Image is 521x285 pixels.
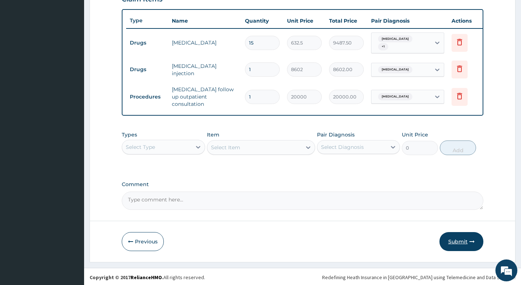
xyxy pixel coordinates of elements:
[448,14,484,28] th: Actions
[168,14,241,28] th: Name
[4,199,139,225] textarea: Type your message and hit 'Enter'
[126,143,155,151] div: Select Type
[378,43,388,50] span: + 1
[168,35,241,50] td: [MEDICAL_DATA]
[440,140,476,155] button: Add
[126,36,168,50] td: Drugs
[317,131,355,138] label: Pair Diagnosis
[126,63,168,76] td: Drugs
[283,14,325,28] th: Unit Price
[378,66,412,73] span: [MEDICAL_DATA]
[14,36,30,55] img: d_794563401_company_1708531726252_794563401
[131,274,162,281] a: RelianceHMO
[122,181,483,188] label: Comment
[378,35,412,43] span: [MEDICAL_DATA]
[120,4,137,21] div: Minimize live chat window
[322,274,516,281] div: Redefining Heath Insurance in [GEOGRAPHIC_DATA] using Telemedicine and Data Science!
[241,14,283,28] th: Quantity
[402,131,428,138] label: Unit Price
[168,59,241,81] td: [MEDICAL_DATA] injection
[122,132,137,138] label: Types
[122,232,164,251] button: Previous
[207,131,219,138] label: Item
[126,90,168,104] td: Procedures
[90,274,163,281] strong: Copyright © 2017 .
[42,92,101,166] span: We're online!
[321,143,364,151] div: Select Diagnosis
[126,14,168,27] th: Type
[325,14,367,28] th: Total Price
[168,82,241,111] td: [MEDICAL_DATA] follow up outpatient consultation
[439,232,483,251] button: Submit
[367,14,448,28] th: Pair Diagnosis
[378,93,412,100] span: [MEDICAL_DATA]
[38,41,123,50] div: Chat with us now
